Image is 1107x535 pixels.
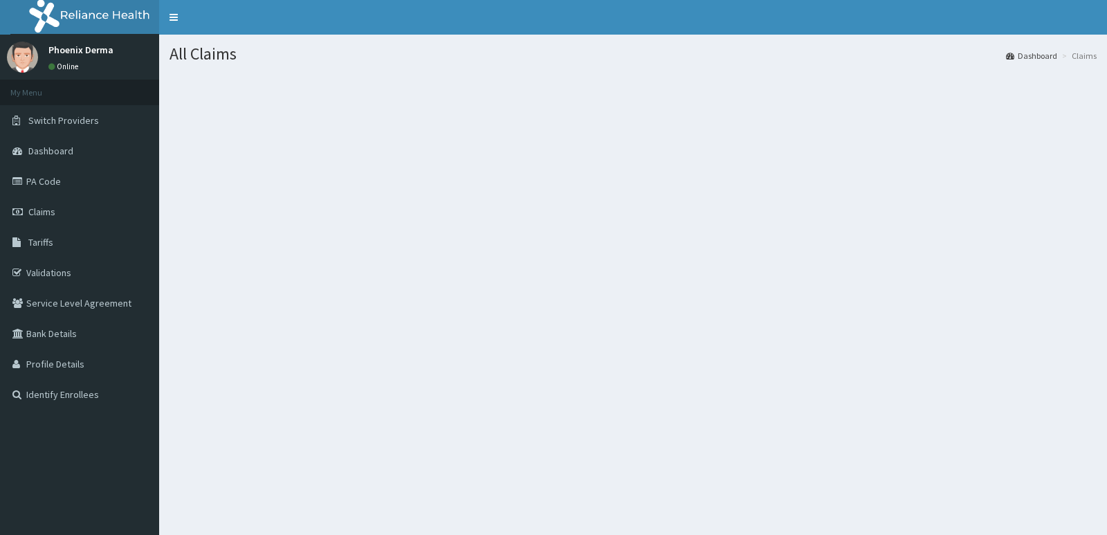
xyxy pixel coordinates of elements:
[1006,50,1057,62] a: Dashboard
[1059,50,1097,62] li: Claims
[48,45,113,55] p: Phoenix Derma
[7,42,38,73] img: User Image
[170,45,1097,63] h1: All Claims
[28,145,73,157] span: Dashboard
[28,114,99,127] span: Switch Providers
[28,206,55,218] span: Claims
[48,62,82,71] a: Online
[28,236,53,248] span: Tariffs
